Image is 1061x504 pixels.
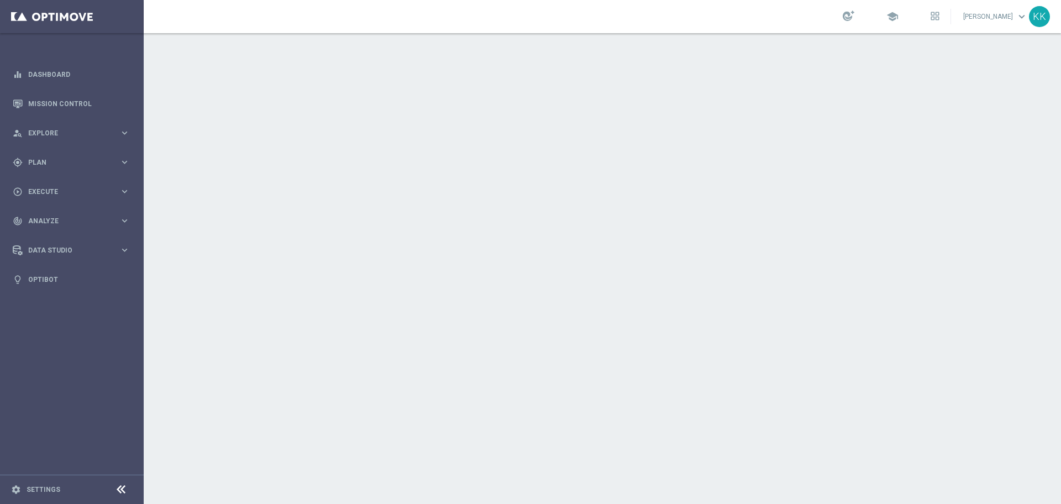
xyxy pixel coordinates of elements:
div: Dashboard [13,60,130,89]
i: keyboard_arrow_right [119,216,130,226]
i: keyboard_arrow_right [119,186,130,197]
div: Explore [13,128,119,138]
span: Analyze [28,218,119,224]
span: school [886,11,899,23]
button: track_changes Analyze keyboard_arrow_right [12,217,130,225]
a: Dashboard [28,60,130,89]
div: Analyze [13,216,119,226]
span: Data Studio [28,247,119,254]
i: person_search [13,128,23,138]
button: Mission Control [12,99,130,108]
i: track_changes [13,216,23,226]
button: equalizer Dashboard [12,70,130,79]
i: keyboard_arrow_right [119,157,130,167]
span: Execute [28,188,119,195]
i: lightbulb [13,275,23,285]
button: person_search Explore keyboard_arrow_right [12,129,130,138]
i: gps_fixed [13,158,23,167]
a: Mission Control [28,89,130,118]
div: Optibot [13,265,130,294]
div: Data Studio [13,245,119,255]
i: keyboard_arrow_right [119,245,130,255]
div: Plan [13,158,119,167]
button: gps_fixed Plan keyboard_arrow_right [12,158,130,167]
a: [PERSON_NAME]keyboard_arrow_down [962,8,1029,25]
div: Mission Control [13,89,130,118]
a: Optibot [28,265,130,294]
button: play_circle_outline Execute keyboard_arrow_right [12,187,130,196]
i: equalizer [13,70,23,80]
span: Explore [28,130,119,136]
div: KK [1029,6,1050,27]
i: play_circle_outline [13,187,23,197]
button: lightbulb Optibot [12,275,130,284]
i: keyboard_arrow_right [119,128,130,138]
a: Settings [27,486,60,493]
i: settings [11,485,21,495]
div: Execute [13,187,119,197]
button: Data Studio keyboard_arrow_right [12,246,130,255]
span: keyboard_arrow_down [1016,11,1028,23]
span: Plan [28,159,119,166]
